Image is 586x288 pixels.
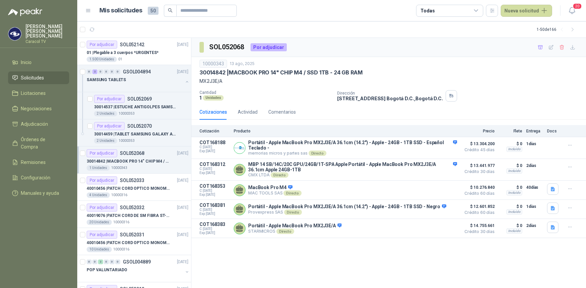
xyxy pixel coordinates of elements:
span: C: [DATE] [199,208,230,212]
span: 20 [573,3,582,9]
span: Exp: [DATE] [199,171,230,175]
p: Caracol TV [26,40,69,44]
a: Por adjudicarSOL052068[DATE] 30014842 |MACBOOK PRO 14" CHIP M4 / SSD 1TB - 24 GB RAM1 Unidades100... [77,147,191,174]
p: [DATE] [177,177,188,184]
a: Órdenes de Compra [8,133,69,153]
span: Solicitudes [21,74,44,81]
div: 0 [115,260,120,264]
span: $ 12.601.852 [461,203,495,211]
div: 0 [92,260,97,264]
p: 10000316 [111,192,127,198]
p: 10000316 [113,220,129,225]
a: Por adjudicarSOL052033[DATE] 40010456 |PATCH CORD OPTICO MONOMODO 100MTS4 Unidades10000316 [77,174,191,201]
div: 0 [87,69,92,74]
p: [PERSON_NAME] [PERSON_NAME] [PERSON_NAME] [26,24,69,38]
p: memorias micros y partes sas [248,151,457,156]
span: search [168,8,173,13]
p: COT168312 [199,162,230,167]
a: Remisiones [8,156,69,169]
div: Directo [309,151,326,156]
p: 30014842 | MACBOOK PRO 14" CHIP M4 / SSD 1TB - 24 GB RAM [199,69,363,76]
p: $ 0 [499,203,522,211]
p: [DATE] [177,232,188,238]
span: Crédito 60 días [461,191,495,195]
p: 30014537 | ESTUCHE ANTIGOLPES SAMSUNG GALAXY TAB A9 + VIDRIO TEMPLADO [94,104,178,110]
div: Por adjudicar [87,204,117,212]
p: MacBook Pro M4 [248,185,302,191]
div: 0 [104,260,109,264]
p: Docs [547,129,560,133]
span: Órdenes de Compra [21,136,63,151]
a: Licitaciones [8,87,69,100]
p: 30014459 | TABLET SAMSUNG GALAXY A9 PLUS 128GB [94,131,178,137]
div: 0 [115,69,120,74]
p: SAMSUNG TABLETS [87,77,126,83]
p: Provexpress SAS [248,210,446,215]
a: Adjudicación [8,118,69,130]
span: Crédito 60 días [461,211,495,215]
span: $ 10.276.840 [461,183,495,191]
p: Cantidad [199,90,332,95]
p: Flete [499,129,522,133]
div: 2 [92,69,97,74]
p: $ 0 [499,222,522,230]
a: Configuración [8,171,69,184]
p: SOL052070 [127,124,152,128]
span: Licitaciones [21,90,46,97]
a: Por adjudicarSOL05207030014459 |TABLET SAMSUNG GALAXY A9 PLUS 128GB2 Unidades10000353 [77,119,191,147]
p: SOL052142 [120,42,144,47]
div: 0 [87,260,92,264]
div: Incluido [506,209,522,215]
p: 10000353 [119,111,135,116]
p: MAC TOOLS SAS [248,190,302,196]
a: Por adjudicarSOL052032[DATE] 40019076 |PATCH CORD DE SM FIBRA ST-ST 1 MTS20 Unidades10000316 [77,201,191,228]
div: 20 Unidades [87,220,112,225]
span: 50 [148,7,159,15]
img: Company Logo [8,27,21,40]
div: Incluido [506,168,522,174]
p: 01 [118,57,122,62]
p: 2 días [526,162,543,170]
p: 1 días [526,140,543,148]
a: Inicio [8,56,69,69]
button: Nueva solicitud [501,5,552,17]
h1: Mis solicitudes [99,6,142,15]
span: C: [DATE] [199,167,230,171]
span: Exp: [DATE] [199,149,230,153]
p: Entrega [526,129,543,133]
p: 40010456 | PATCH CORD OPTICO MONOMODO 100MTS [87,185,170,192]
p: CMX LTDA [248,172,457,178]
p: 40010456 | PATCH CORD OPTICO MONOMODO 50 MTS [87,240,170,246]
p: 13 ago, 2025 [230,61,255,67]
span: $ 14.755.661 [461,222,495,230]
p: 40019076 | PATCH CORD DE SM FIBRA ST-ST 1 MTS [87,213,170,219]
div: Incluido [506,190,522,195]
div: Por adjudicar [94,122,125,130]
p: 2 días [526,222,543,230]
p: POP VALUNTARIADO [87,267,127,273]
button: 20 [566,5,578,17]
div: Directo [271,172,288,178]
p: COT168188 [199,140,230,145]
div: 1.500 Unidades [87,57,117,62]
p: Precio [461,129,495,133]
span: Crédito 30 días [461,170,495,174]
span: Exp: [DATE] [199,231,230,235]
p: Producto [234,129,457,133]
div: Por adjudicar [87,149,117,157]
span: Crédito 45 días [461,148,495,152]
p: SOL052068 [120,151,144,156]
span: C: [DATE] [199,227,230,231]
p: MBP 14 SB/14C/20C GPU/24GB/1T-SPA Apple Portátil - Apple MacBook Pro MX2J3E/A 36.1cm Apple 24GB-1TB [248,162,457,172]
p: 1 días [526,203,543,211]
div: 2 Unidades [94,111,117,116]
p: COT168383 [199,222,230,227]
p: COT168353 [199,183,230,189]
div: Por adjudicar [251,43,287,51]
div: Directo [276,229,294,234]
span: C: [DATE] [199,189,230,193]
div: Incluido [506,228,522,234]
span: $ 13.304.200 [461,140,495,148]
p: SOL052031 [120,232,144,237]
div: Incluido [506,147,522,152]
